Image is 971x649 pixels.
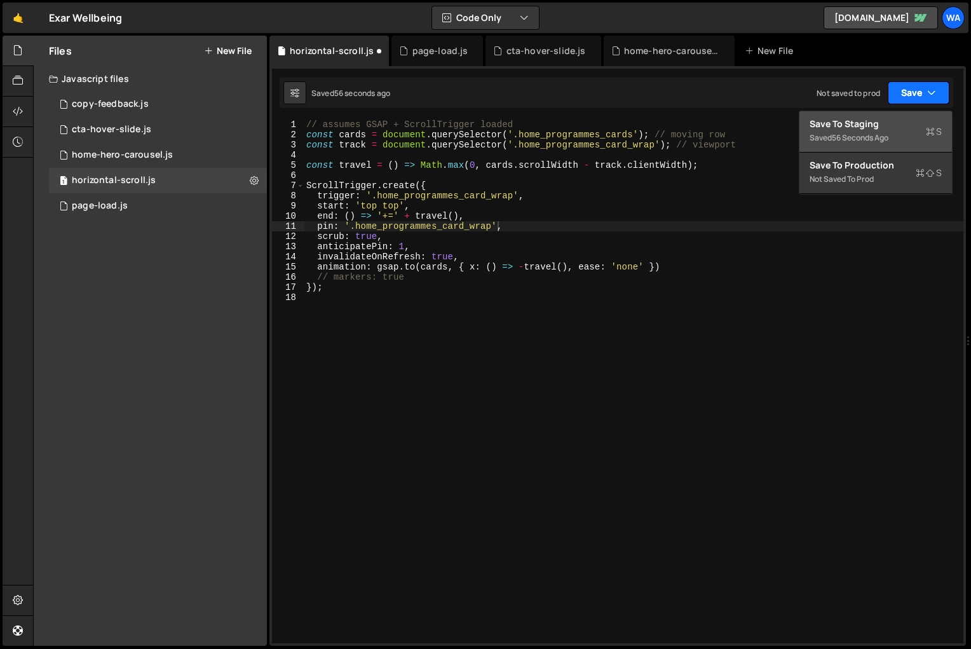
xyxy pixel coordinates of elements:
div: 5 [272,160,304,170]
div: 1 [272,120,304,130]
div: home-hero-carousel.js [72,149,173,161]
div: cta-hover-slide.js [506,44,586,57]
div: cta-hover-slide.js [72,124,151,135]
div: 9 [272,201,304,211]
div: copy-feedback.js [72,99,149,110]
div: 16122/43585.js [49,142,267,168]
div: 15 [272,262,304,272]
div: 56 seconds ago [832,132,888,143]
div: 18 [272,292,304,303]
div: 13 [272,242,304,252]
div: horizontal-scroll.js [72,175,156,186]
div: Not saved to prod [817,88,880,99]
div: Save to Staging [810,118,942,130]
button: Code Only [432,6,539,29]
div: home-hero-carousel.js [624,44,719,57]
div: 2 [272,130,304,140]
div: 16122/44105.js [49,193,267,219]
div: 16122/45071.js [49,168,267,193]
div: page-load.js [412,44,468,57]
span: 1 [60,177,67,187]
h2: Files [49,44,72,58]
div: 17 [272,282,304,292]
div: 16122/44019.js [49,117,267,142]
div: Javascript files [34,66,267,92]
div: Exar Wellbeing [49,10,122,25]
div: 14 [272,252,304,262]
div: 56 seconds ago [334,88,390,99]
div: 4 [272,150,304,160]
div: horizontal-scroll.js [290,44,374,57]
div: 10 [272,211,304,221]
div: page-load.js [72,200,128,212]
div: New File [745,44,798,57]
div: Saved [311,88,390,99]
div: Save to Production [810,159,942,172]
button: Save to ProductionS Not saved to prod [799,153,952,194]
div: 12 [272,231,304,242]
div: Not saved to prod [810,172,942,187]
a: wa [942,6,965,29]
div: 6 [272,170,304,181]
div: 16 [272,272,304,282]
div: Saved [810,130,942,146]
span: S [916,167,942,179]
div: 16122/43314.js [49,92,267,117]
div: 11 [272,221,304,231]
a: 🤙 [3,3,34,33]
span: S [926,125,942,138]
div: 3 [272,140,304,150]
a: [DOMAIN_NAME] [824,6,938,29]
button: Save [888,81,949,104]
button: New File [204,46,252,56]
div: 7 [272,181,304,191]
div: 8 [272,191,304,201]
button: Save to StagingS Saved56 seconds ago [799,111,952,153]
